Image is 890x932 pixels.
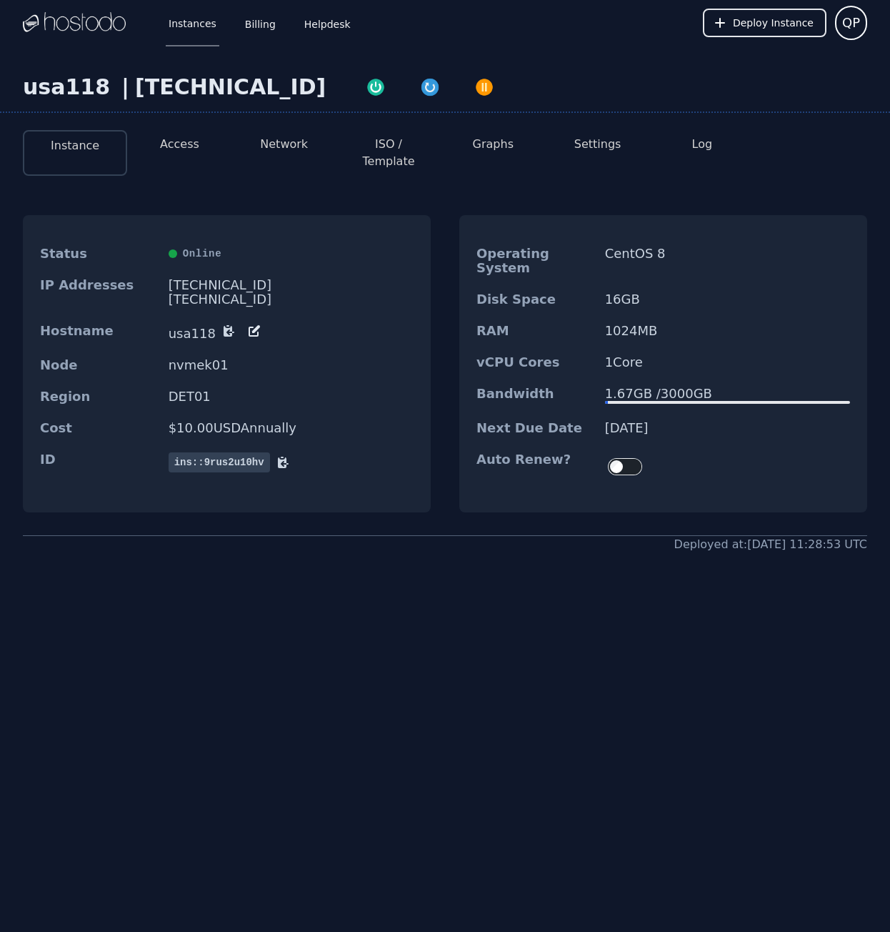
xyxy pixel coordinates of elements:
div: Online [169,247,414,261]
dd: 1024 MB [605,324,850,338]
button: Restart [403,74,457,97]
dt: Hostname [40,324,157,341]
dd: usa118 [169,324,414,341]
button: User menu [835,6,867,40]
img: Power Off [474,77,494,97]
dt: ID [40,452,157,472]
button: Log [692,136,713,153]
dt: Operating System [476,247,594,275]
dt: Auto Renew? [476,452,594,481]
dt: Region [40,390,157,404]
dd: $ 10.00 USD Annually [169,421,414,435]
dd: [DATE] [605,421,850,435]
dt: Next Due Date [476,421,594,435]
dt: Bandwidth [476,387,594,404]
div: Deployed at: [DATE] 11:28:53 UTC [674,536,867,553]
div: [TECHNICAL_ID] [135,74,326,100]
button: Power On [349,74,403,97]
dd: CentOS 8 [605,247,850,275]
span: QP [842,13,860,33]
dt: vCPU Cores [476,355,594,370]
button: Power Off [457,74,511,97]
dt: RAM [476,324,594,338]
button: Access [160,136,199,153]
div: [TECHNICAL_ID] [169,292,414,307]
dd: DET01 [169,390,414,404]
dd: nvmek01 [169,358,414,372]
div: | [116,74,135,100]
button: Deploy Instance [703,9,826,37]
button: Network [260,136,308,153]
dt: Node [40,358,157,372]
div: usa118 [23,74,116,100]
button: ISO / Template [348,136,429,170]
img: Logo [23,12,126,34]
button: Settings [574,136,621,153]
dt: Disk Space [476,292,594,307]
button: Graphs [473,136,514,153]
dd: 1 Core [605,355,850,370]
dd: 16 GB [605,292,850,307]
dt: Status [40,247,157,261]
img: Power On [366,77,386,97]
div: [TECHNICAL_ID] [169,278,414,292]
img: Restart [420,77,440,97]
dt: Cost [40,421,157,435]
dt: IP Addresses [40,278,157,307]
div: 1.67 GB / 3000 GB [605,387,850,401]
button: Instance [51,137,99,154]
span: Deploy Instance [733,16,814,30]
span: ins::9rus2u10hv [169,452,270,472]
